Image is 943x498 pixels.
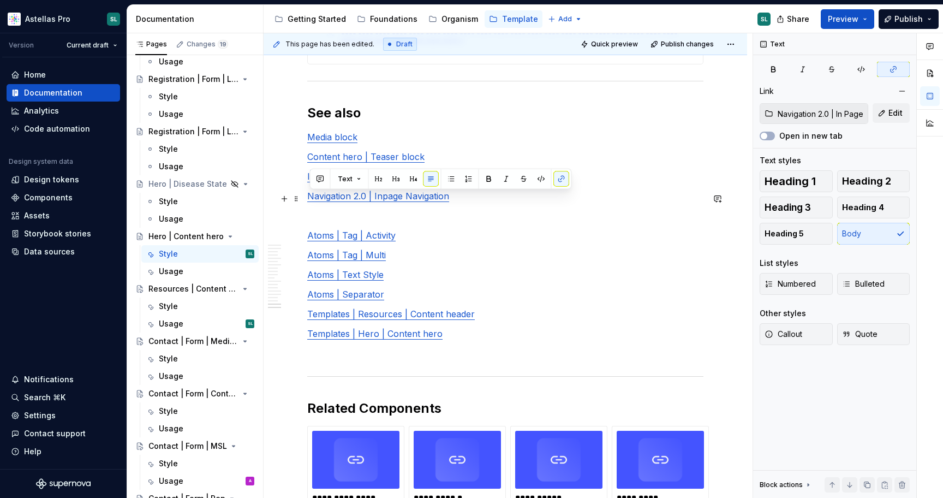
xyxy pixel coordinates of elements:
a: Style [141,402,259,420]
div: Storybook stories [24,228,91,239]
a: UsageSL [141,315,259,333]
a: Content hero | Teaser block [307,151,425,162]
div: Documentation [136,14,259,25]
span: Add [558,15,572,23]
a: Style [141,298,259,315]
div: Style [159,196,178,207]
label: Open in new tab [779,131,843,141]
a: Design tokens [7,171,120,188]
a: Foundations [353,10,422,28]
div: Usage [159,161,183,172]
div: Hero | Content hero [148,231,224,242]
div: SL [110,15,117,23]
a: Templates | Resources | Content header [307,309,475,319]
a: Usage [141,420,259,437]
span: Edit [888,108,903,118]
div: Hero | Disease State [148,179,227,189]
a: Organism [424,10,482,28]
span: Publish [894,14,923,25]
div: Version [9,41,34,50]
button: Search ⌘K [7,389,120,406]
a: Home [7,66,120,84]
div: Usage [159,371,183,382]
span: Draft [396,40,413,49]
div: Usage [159,214,183,224]
button: Heading 3 [760,197,833,218]
div: SL [248,318,253,329]
button: Current draft [62,38,122,53]
div: SL [761,15,768,23]
div: Home [24,69,46,80]
a: Atoms | Tag | Activity [307,230,396,241]
a: Code automation [7,120,120,138]
a: Atoms | Tag | Multi [307,250,386,260]
div: Search ⌘K [24,392,65,403]
h2: Related Components [307,400,703,417]
div: Block actions [760,481,803,489]
a: Style [141,455,259,472]
div: Foundations [370,14,417,25]
div: Contact support [24,428,86,439]
a: Storybook stories [7,225,120,242]
div: Registration | Form | Login-Register | Extended-Validation [148,74,238,85]
div: List styles [760,258,798,269]
img: eb576a6b-9167-4819-9615-22151c6cfb4e.png [312,431,399,489]
a: Hero | Content hero [131,228,259,245]
a: Hero | Disease State [131,175,259,193]
a: Templates | Hero | Content hero [307,328,443,339]
div: Resources | Content header [148,283,238,294]
button: Heading 4 [837,197,910,218]
a: Navigation 2.0 | Inpage Navigation [307,191,449,201]
img: f52ac7b3-7ad5-4f49-8ad4-5f40e23bfaba.png [414,431,501,489]
button: Edit [873,103,910,123]
span: Quick preview [591,40,638,49]
span: Quote [842,329,878,340]
div: Style [159,91,178,102]
div: Style [159,353,178,364]
div: Text styles [760,155,801,166]
a: Usage [141,53,259,70]
a: Contact | Form | Contact us [131,385,259,402]
a: Analytics [7,102,120,120]
button: Numbered [760,273,833,295]
span: Preview [828,14,858,25]
div: Contact | Form | Contact us [148,388,238,399]
span: This page has been edited. [285,40,374,49]
div: Documentation [24,87,82,98]
span: Bulleted [842,278,885,289]
div: Getting Started [288,14,346,25]
div: Style [159,458,178,469]
a: Supernova Logo [36,478,91,489]
span: Heading 3 [765,202,811,213]
div: Usage [159,56,183,67]
div: Registration | Form | Login-Register [148,126,238,137]
a: Usage [141,263,259,280]
div: Settings [24,410,56,421]
a: Contact | Form | Medical Information Request [131,333,259,350]
a: Usage [141,158,259,175]
div: Page tree [270,8,542,30]
div: Notifications [24,374,74,385]
a: Documentation [7,84,120,102]
button: Astellas ProSL [2,7,124,31]
img: 52ab3504-368d-47df-a650-1243010df932.png [617,431,704,489]
div: Data sources [24,246,75,257]
div: Design system data [9,157,73,166]
div: Style [159,248,178,259]
button: Quote [837,323,910,345]
button: Contact support [7,425,120,442]
a: Data sources [7,243,120,260]
a: Style [141,88,259,105]
a: Atoms | Separator [307,289,384,300]
h2: See also [307,104,703,122]
button: Notifications [7,371,120,388]
a: Assets [7,207,120,224]
div: Usage [159,266,183,277]
a: StyleSL [141,245,259,263]
span: Heading 2 [842,176,891,187]
div: A [249,476,252,487]
button: Share [771,9,816,29]
div: Link [760,86,774,97]
button: Callout [760,323,833,345]
span: Current draft [67,41,109,50]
